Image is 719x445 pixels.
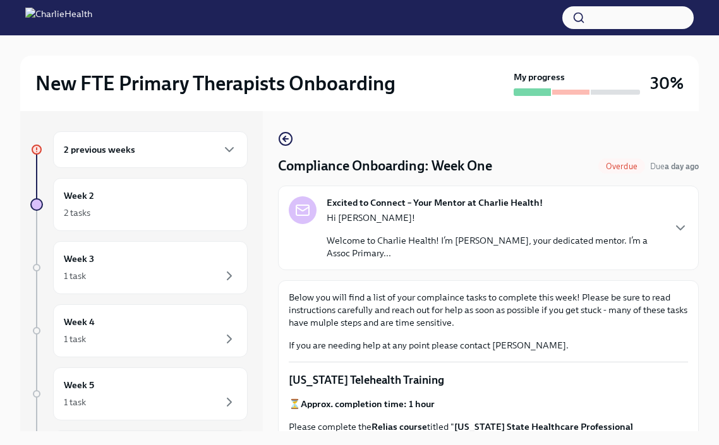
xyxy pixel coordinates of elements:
h6: Week 5 [64,378,94,392]
h6: Week 2 [64,189,94,203]
span: August 24th, 2025 07:00 [650,160,699,172]
img: CharlieHealth [25,8,92,28]
span: Overdue [598,162,645,171]
h6: Week 3 [64,252,94,266]
div: 2 tasks [64,206,90,219]
h4: Compliance Onboarding: Week One [278,157,492,175]
h6: Week 4 [64,315,95,329]
a: Week 22 tasks [30,178,248,231]
p: Hi [PERSON_NAME]! [327,211,663,224]
strong: Approx. completion time: 1 hour [301,398,435,410]
a: Week 51 task [30,367,248,420]
p: [US_STATE] Telehealth Training [289,372,688,388]
a: Week 41 task [30,304,248,357]
h6: 2 previous weeks [64,143,135,157]
h3: 30% [650,72,684,95]
strong: a day ago [665,162,699,171]
p: ⏳ [289,398,688,410]
div: 1 task [64,333,86,345]
strong: Relias course [372,421,427,432]
h2: New FTE Primary Therapists Onboarding [35,71,396,96]
strong: [US_STATE] State Healthcare Professional Telemedicine Training [289,421,633,445]
div: 1 task [64,270,86,282]
strong: Excited to Connect – Your Mentor at Charlie Health! [327,196,543,209]
p: Below you will find a list of your complaince tasks to complete this week! Please be sure to read... [289,291,688,329]
p: If you are needing help at any point please contact [PERSON_NAME]. [289,339,688,352]
span: Due [650,162,699,171]
strong: My progress [514,71,565,83]
div: 2 previous weeks [53,131,248,168]
div: 1 task [64,396,86,408]
p: Welcome to Charlie Health! I’m [PERSON_NAME], your dedicated mentor. I’m a Assoc Primary... [327,234,663,259]
a: Week 31 task [30,241,248,294]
